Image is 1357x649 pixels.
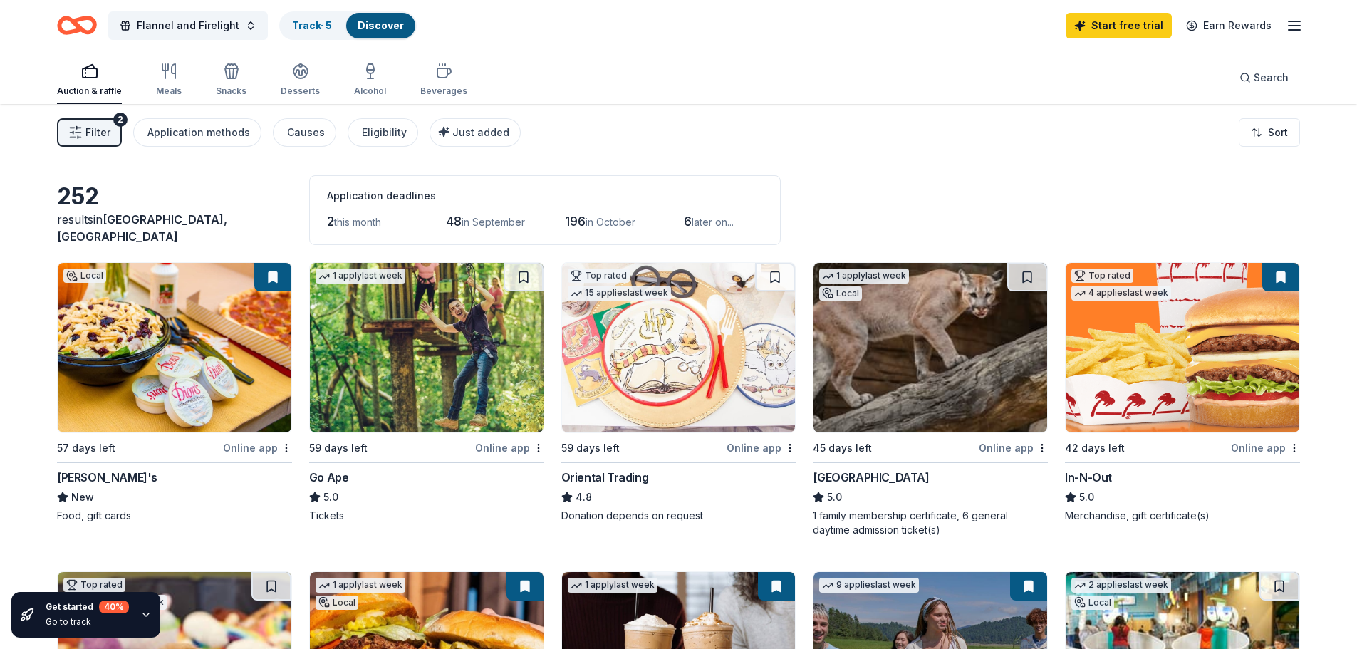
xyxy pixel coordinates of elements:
button: Filter2 [57,118,122,147]
div: Local [819,286,862,301]
img: Image for In-N-Out [1066,263,1299,432]
button: Just added [430,118,521,147]
button: Search [1228,63,1300,92]
div: 45 days left [813,440,872,457]
img: Image for Go Ape [310,263,544,432]
span: Flannel and Firelight [137,17,239,34]
span: 5.0 [323,489,338,506]
a: Home [57,9,97,42]
div: Local [316,596,358,610]
div: Local [63,269,106,283]
span: in October [586,216,635,228]
div: 2 applies last week [1071,578,1171,593]
a: Image for Oriental TradingTop rated15 applieslast week59 days leftOnline appOriental Trading4.8Do... [561,262,796,523]
a: Earn Rewards [1177,13,1280,38]
span: Search [1254,69,1289,86]
button: Meals [156,57,182,104]
span: [GEOGRAPHIC_DATA], [GEOGRAPHIC_DATA] [57,212,227,244]
div: Merchandise, gift certificate(s) [1065,509,1300,523]
button: Beverages [420,57,467,104]
button: Track· 5Discover [279,11,417,40]
div: Tickets [309,509,544,523]
div: Get started [46,601,129,613]
span: Just added [452,126,509,138]
button: Alcohol [354,57,386,104]
div: Go Ape [309,469,349,486]
div: Auction & raffle [57,85,122,97]
a: Image for In-N-OutTop rated4 applieslast week42 days leftOnline appIn-N-Out5.0Merchandise, gift c... [1065,262,1300,523]
span: 5.0 [827,489,842,506]
div: Application methods [147,124,250,141]
div: Online app [727,439,796,457]
div: 2 [113,113,128,127]
span: 196 [565,214,586,229]
div: Beverages [420,85,467,97]
span: Sort [1268,124,1288,141]
div: In-N-Out [1065,469,1112,486]
span: later on... [692,216,734,228]
div: Online app [1231,439,1300,457]
div: [PERSON_NAME]'s [57,469,157,486]
a: Image for Houston Zoo1 applylast weekLocal45 days leftOnline app[GEOGRAPHIC_DATA]5.01 family memb... [813,262,1048,537]
img: Image for Oriental Trading [562,263,796,432]
div: 42 days left [1065,440,1125,457]
a: Image for Go Ape1 applylast week59 days leftOnline appGo Ape5.0Tickets [309,262,544,523]
div: Go to track [46,616,129,628]
span: in September [462,216,525,228]
button: Snacks [216,57,246,104]
span: 2 [327,214,334,229]
img: Image for Houston Zoo [813,263,1047,432]
div: Local [1071,596,1114,610]
div: Online app [979,439,1048,457]
div: Oriental Trading [561,469,649,486]
div: [GEOGRAPHIC_DATA] [813,469,929,486]
div: 9 applies last week [819,578,919,593]
div: Top rated [1071,269,1133,283]
div: Meals [156,85,182,97]
div: 252 [57,182,292,211]
div: 15 applies last week [568,286,671,301]
button: Causes [273,118,336,147]
span: this month [334,216,381,228]
div: 1 apply last week [819,269,909,284]
div: 40 % [99,601,129,613]
span: in [57,212,227,244]
div: Application deadlines [327,187,763,204]
div: Causes [287,124,325,141]
button: Auction & raffle [57,57,122,104]
div: Donation depends on request [561,509,796,523]
div: 4 applies last week [1071,286,1171,301]
div: Top rated [63,578,125,592]
div: 57 days left [57,440,115,457]
div: 59 days left [309,440,368,457]
div: Online app [223,439,292,457]
a: Image for Dion'sLocal57 days leftOnline app[PERSON_NAME]'sNewFood, gift cards [57,262,292,523]
span: New [71,489,94,506]
div: Eligibility [362,124,407,141]
a: Discover [358,19,404,31]
span: 5.0 [1079,489,1094,506]
div: Snacks [216,85,246,97]
button: Desserts [281,57,320,104]
button: Flannel and Firelight [108,11,268,40]
div: results [57,211,292,245]
div: 1 family membership certificate, 6 general daytime admission ticket(s) [813,509,1048,537]
img: Image for Dion's [58,263,291,432]
span: 48 [446,214,462,229]
button: Application methods [133,118,261,147]
div: Top rated [568,269,630,283]
button: Sort [1239,118,1300,147]
div: 59 days left [561,440,620,457]
a: Track· 5 [292,19,332,31]
div: Alcohol [354,85,386,97]
span: Filter [85,124,110,141]
span: 6 [684,214,692,229]
span: 4.8 [576,489,592,506]
div: Food, gift cards [57,509,292,523]
div: Online app [475,439,544,457]
button: Eligibility [348,118,418,147]
a: Start free trial [1066,13,1172,38]
div: 1 apply last week [568,578,657,593]
div: Desserts [281,85,320,97]
div: 1 apply last week [316,269,405,284]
